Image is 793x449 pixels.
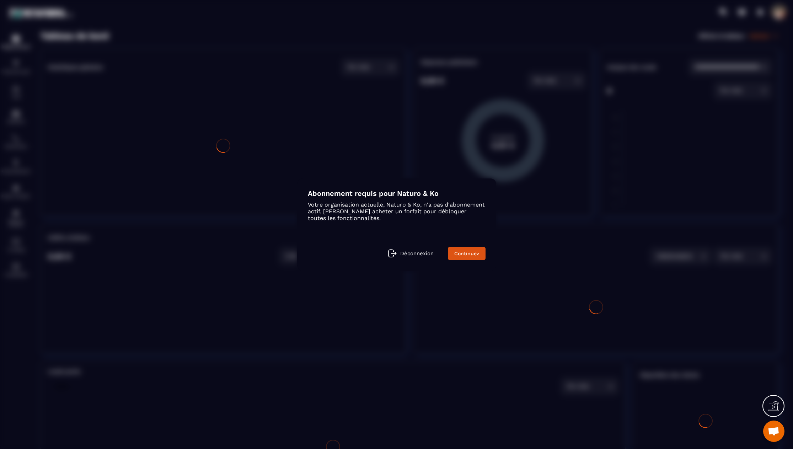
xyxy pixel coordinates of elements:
[388,249,434,258] a: Déconnexion
[308,189,486,198] h4: Abonnement requis pour Naturo & Ko
[448,247,486,260] a: Continuez
[308,201,486,221] p: Votre organisation actuelle, Naturo & Ko, n'a pas d'abonnement actif. [PERSON_NAME] acheter un fo...
[400,250,434,257] p: Déconnexion
[763,421,784,442] a: Ouvrir le chat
